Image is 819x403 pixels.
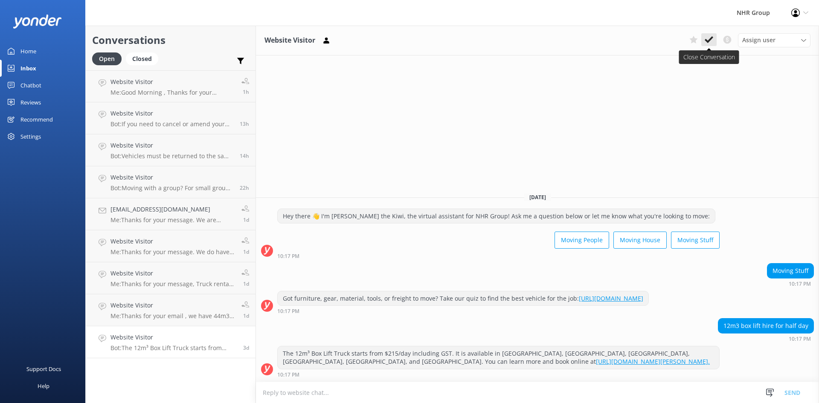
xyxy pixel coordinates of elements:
[110,237,235,246] h4: Website Visitor
[579,294,643,302] a: [URL][DOMAIN_NAME]
[110,89,235,96] p: Me: Good Morning , Thanks for your message , it seems you are after 18 seater passenger van. We d...
[92,54,126,63] a: Open
[86,230,256,262] a: Website VisitorMe:Thanks for your message. We do have chiller truck available , May we ask you wh...
[789,336,811,342] strong: 10:17 PM
[789,281,811,287] strong: 10:17 PM
[86,198,256,230] a: [EMAIL_ADDRESS][DOMAIN_NAME]Me:Thanks for your message. We are running only 10% Discount as Sprin...
[110,216,235,224] p: Me: Thanks for your message. We are running only 10% Discount as Spring Promotion. If you are loo...
[277,371,720,377] div: Oct 10 2025 10:17pm (UTC +13:00) Pacific/Auckland
[110,269,235,278] h4: Website Visitor
[20,94,41,111] div: Reviews
[110,205,235,214] h4: [EMAIL_ADDRESS][DOMAIN_NAME]
[738,33,810,47] div: Assign User
[243,312,249,319] span: Oct 12 2025 02:16pm (UTC +13:00) Pacific/Auckland
[92,32,249,48] h2: Conversations
[240,184,249,191] span: Oct 13 2025 12:08pm (UTC +13:00) Pacific/Auckland
[20,43,36,60] div: Home
[126,54,163,63] a: Closed
[277,254,299,259] strong: 10:17 PM
[742,35,775,45] span: Assign user
[86,326,256,358] a: Website VisitorBot:The 12m³ Box Lift Truck starts from $215/day including GST. It is available in...
[240,152,249,159] span: Oct 13 2025 08:10pm (UTC +13:00) Pacific/Auckland
[86,294,256,326] a: Website VisitorMe:Thanks for your email , we have 44m3 curtain sider truck and the deck length of...
[86,70,256,102] a: Website VisitorMe:Good Morning , Thanks for your message , it seems you are after 18 seater passe...
[110,344,237,352] p: Bot: The 12m³ Box Lift Truck starts from $215/day including GST. It is available in [GEOGRAPHIC_D...
[277,309,299,314] strong: 10:17 PM
[555,232,609,249] button: Moving People
[126,52,158,65] div: Closed
[110,184,233,192] p: Bot: Moving with a group? For small groups of 1–5 people, you can enquire about our cars and SUVs...
[240,120,249,128] span: Oct 13 2025 09:19pm (UTC +13:00) Pacific/Auckland
[277,308,649,314] div: Oct 10 2025 10:17pm (UTC +13:00) Pacific/Auckland
[767,281,814,287] div: Oct 10 2025 10:17pm (UTC +13:00) Pacific/Auckland
[278,346,719,369] div: The 12m³ Box Lift Truck starts from $215/day including GST. It is available in [GEOGRAPHIC_DATA],...
[20,77,41,94] div: Chatbot
[110,173,233,182] h4: Website Visitor
[613,232,667,249] button: Moving House
[277,253,720,259] div: Oct 10 2025 10:17pm (UTC +13:00) Pacific/Auckland
[20,60,36,77] div: Inbox
[243,344,249,351] span: Oct 10 2025 10:17pm (UTC +13:00) Pacific/Auckland
[92,52,122,65] div: Open
[110,77,235,87] h4: Website Visitor
[243,88,249,96] span: Oct 14 2025 09:01am (UTC +13:00) Pacific/Auckland
[38,377,49,394] div: Help
[110,248,235,256] p: Me: Thanks for your message. We do have chiller truck available , May we ask you what size chille...
[718,319,813,333] div: 12m3 box lift hire for half day
[278,209,715,223] div: Hey there 👋 I'm [PERSON_NAME] the Kiwi, the virtual assistant for NHR Group! Ask me a question be...
[13,14,62,29] img: yonder-white-logo.png
[264,35,315,46] h3: Website Visitor
[718,336,814,342] div: Oct 10 2025 10:17pm (UTC +13:00) Pacific/Auckland
[243,216,249,223] span: Oct 12 2025 02:38pm (UTC +13:00) Pacific/Auckland
[110,109,233,118] h4: Website Visitor
[26,360,61,377] div: Support Docs
[20,128,41,145] div: Settings
[86,166,256,198] a: Website VisitorBot:Moving with a group? For small groups of 1–5 people, you can enquire about our...
[596,357,710,365] a: [URL][DOMAIN_NAME][PERSON_NAME].
[110,152,233,160] p: Bot: Vehicles must be returned to the same location they were picked up from. We typically don’t ...
[278,291,648,306] div: Got furniture, gear, material, tools, or freight to move? Take our quiz to find the best vehicle ...
[86,134,256,166] a: Website VisitorBot:Vehicles must be returned to the same location they were picked up from. We ty...
[86,102,256,134] a: Website VisitorBot:If you need to cancel or amend your rental reservation, please contact the NHR...
[243,280,249,287] span: Oct 12 2025 02:20pm (UTC +13:00) Pacific/Auckland
[524,194,551,201] span: [DATE]
[110,312,235,320] p: Me: Thanks for your email , we have 44m3 curtain sider truck and the deck length of the truck is ...
[110,141,233,150] h4: Website Visitor
[110,301,235,310] h4: Website Visitor
[110,280,235,288] p: Me: Thanks for your message, Truck rental cost is entirely depends upon , Distance , trip , truck...
[110,333,237,342] h4: Website Visitor
[767,264,813,278] div: Moving Stuff
[20,111,53,128] div: Recommend
[277,372,299,377] strong: 10:17 PM
[110,120,233,128] p: Bot: If you need to cancel or amend your rental reservation, please contact the NHR Group team at...
[243,248,249,255] span: Oct 12 2025 02:22pm (UTC +13:00) Pacific/Auckland
[86,262,256,294] a: Website VisitorMe:Thanks for your message, Truck rental cost is entirely depends upon , Distance ...
[671,232,720,249] button: Moving Stuff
